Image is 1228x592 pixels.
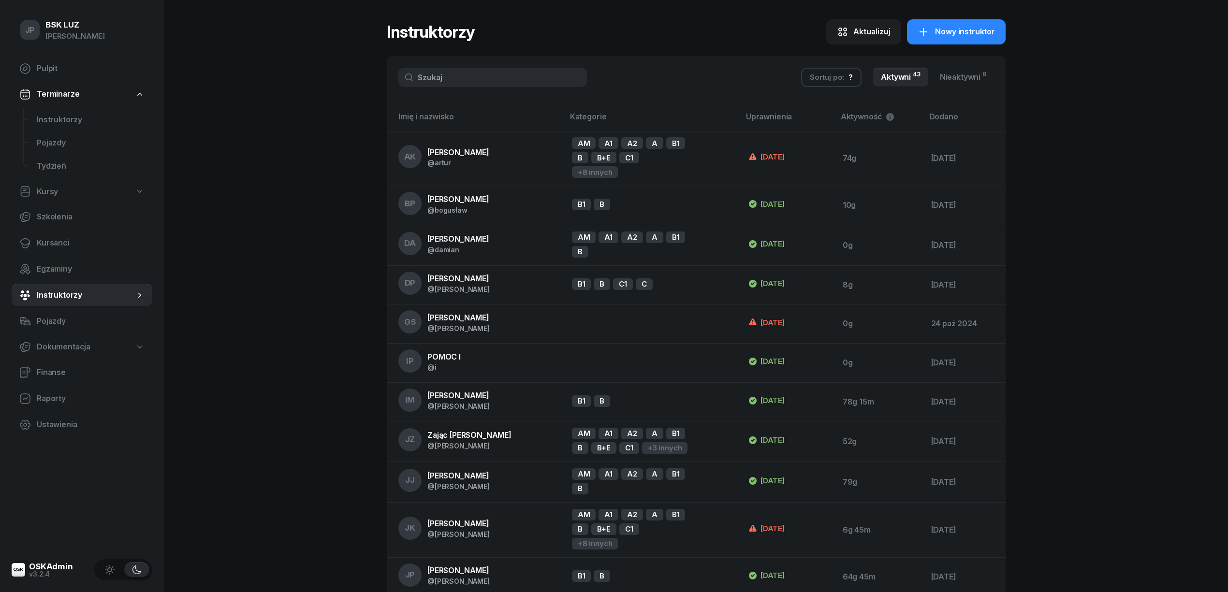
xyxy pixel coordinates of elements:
div: [DATE] [748,395,785,406]
div: [PERSON_NAME] [45,30,105,43]
div: B [572,442,588,454]
span: JP [25,26,35,34]
div: A1 [599,468,618,480]
span: DP [405,279,416,287]
span: Uprawnienia [746,112,792,121]
div: @[PERSON_NAME] [427,530,490,538]
div: B1 [666,137,686,149]
div: @damian [427,245,489,254]
span: Pojazdy [37,137,145,149]
div: B1 [572,570,591,582]
div: AM [572,509,596,520]
div: A2 [621,468,643,480]
span: Dokumentacja [37,341,90,353]
a: Pulpit [12,57,152,80]
a: Finanse [12,361,152,384]
div: [DATE] [931,435,998,448]
div: A [646,468,663,480]
a: Tydzień [29,155,152,178]
div: [DATE] [931,524,998,536]
div: A1 [599,137,618,149]
div: B+E [591,152,617,163]
div: 79g [843,476,916,489]
div: +8 innych [572,538,618,549]
span: Aktywność [841,111,883,123]
span: JP [405,571,415,579]
a: Nieaktywni [932,68,994,87]
div: B [594,395,610,407]
img: logo-xs@2x.png [12,563,25,577]
div: [DATE] [748,523,785,534]
span: JZ [405,435,415,444]
span: JJ [405,476,415,484]
input: Szukaj [398,68,587,87]
span: Tydzień [37,160,145,173]
span: JK [405,524,415,532]
div: @[PERSON_NAME] [427,402,490,410]
div: [DATE] [931,571,998,583]
div: A [646,231,663,243]
div: B [572,523,588,535]
a: Terminarze [12,83,152,105]
span: Dodano [929,112,958,121]
div: 78g 15m [843,396,916,408]
a: Ustawienia [12,413,152,436]
a: Kursy [12,181,152,203]
span: Imię i nazwisko [398,112,454,121]
div: 74g [843,152,916,165]
span: Instruktorzy [37,289,135,302]
div: AM [572,428,596,439]
div: B1 [666,509,686,520]
a: Nowy instruktor [907,19,1006,44]
div: A [646,428,663,439]
div: C1 [619,442,639,454]
span: [PERSON_NAME] [427,565,489,575]
div: C1 [619,152,639,163]
span: [PERSON_NAME] [427,519,489,528]
div: [DATE] [748,434,785,446]
span: Kategorie [570,112,607,121]
div: [DATE] [931,199,998,212]
a: Instruktorzy [12,284,152,307]
div: B1 [572,278,591,290]
div: AM [572,137,596,149]
a: Aktywni [873,68,928,87]
div: @[PERSON_NAME] [427,577,490,585]
div: [DATE] [931,357,998,369]
a: Dokumentacja [12,336,152,358]
div: [DATE] [931,476,998,489]
div: B [594,570,610,582]
div: B1 [666,468,686,480]
div: B+E [591,523,617,535]
span: Kursanci [37,237,145,249]
div: 8g [843,279,916,291]
div: B [572,152,588,163]
div: 0g [843,239,916,252]
button: Aktualizuj [826,19,901,44]
div: [DATE] [931,152,998,165]
span: IP [406,357,414,365]
div: B1 [572,395,591,407]
div: A [646,137,663,149]
span: [PERSON_NAME] [427,313,489,322]
div: [DATE] [748,475,785,487]
span: BP [405,200,415,208]
span: Nowy instruktor [935,26,995,38]
span: Zając [PERSON_NAME] [427,430,512,440]
div: @[PERSON_NAME] [427,324,490,332]
span: POMOC I [427,352,461,361]
div: A1 [599,428,618,439]
h1: Instruktorzy [387,23,475,41]
div: @[PERSON_NAME] [427,482,490,491]
div: @[PERSON_NAME] [427,442,512,450]
div: [DATE] [931,239,998,252]
div: v3.2.4 [29,571,73,578]
a: Kursanci [12,231,152,255]
span: [PERSON_NAME] [427,390,489,400]
div: 0g [843,357,916,369]
div: +8 innych [572,166,618,178]
div: [DATE] [931,396,998,408]
div: B+E [591,442,617,454]
div: [DATE] [748,570,785,581]
span: [PERSON_NAME] [427,274,489,283]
